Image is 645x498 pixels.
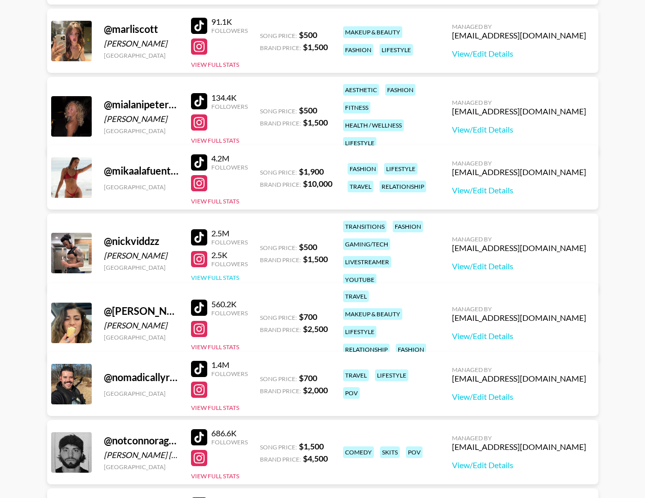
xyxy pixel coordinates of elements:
[104,334,179,341] div: [GEOGRAPHIC_DATA]
[384,163,418,175] div: lifestyle
[211,309,248,317] div: Followers
[343,308,402,320] div: makeup & beauty
[452,235,586,243] div: Managed By
[211,438,248,446] div: Followers
[343,326,376,338] div: lifestyle
[260,314,297,321] span: Song Price:
[452,261,586,271] a: View/Edit Details
[343,344,390,355] div: relationship
[191,343,239,351] button: View Full Stats
[104,251,179,261] div: [PERSON_NAME]
[260,256,301,264] span: Brand Price:
[452,243,586,253] div: [EMAIL_ADDRESS][DOMAIN_NAME]
[303,117,328,127] strong: $ 1,500
[452,124,586,135] a: View/Edit Details
[452,106,586,116] div: [EMAIL_ADDRESS][DOMAIN_NAME]
[260,32,297,39] span: Song Price:
[260,326,301,334] span: Brand Price:
[343,387,360,399] div: pov
[299,242,317,252] strong: $ 500
[104,320,179,330] div: [PERSON_NAME]
[260,375,297,383] span: Song Price:
[343,221,387,232] div: transitions
[452,99,586,106] div: Managed By
[104,390,179,397] div: [GEOGRAPHIC_DATA]
[380,446,400,458] div: skits
[211,299,248,309] div: 560.2K
[260,244,297,252] span: Song Price:
[211,360,248,370] div: 1.4M
[104,52,179,59] div: [GEOGRAPHIC_DATA]
[452,49,586,59] a: View/Edit Details
[452,460,586,470] a: View/Edit Details
[191,61,239,68] button: View Full Stats
[343,44,373,56] div: fashion
[452,313,586,323] div: [EMAIL_ADDRESS][DOMAIN_NAME]
[260,119,301,127] span: Brand Price:
[299,312,317,321] strong: $ 700
[348,163,378,175] div: fashion
[260,443,297,451] span: Song Price:
[104,305,179,317] div: @ [PERSON_NAME].[PERSON_NAME]
[191,197,239,205] button: View Full Stats
[104,38,179,49] div: [PERSON_NAME]
[299,30,317,39] strong: $ 500
[303,42,328,52] strong: $ 1,500
[343,256,391,268] div: livestreamer
[104,235,179,247] div: @ nickviddzz
[104,183,179,191] div: [GEOGRAPHIC_DATA]
[452,434,586,442] div: Managed By
[299,441,324,451] strong: $ 1,500
[260,44,301,52] span: Brand Price:
[211,260,248,268] div: Followers
[191,404,239,411] button: View Full Stats
[452,331,586,341] a: View/Edit Details
[343,102,370,113] div: fitness
[299,105,317,115] strong: $ 500
[303,453,328,463] strong: $ 4,500
[343,119,404,131] div: health / wellness
[303,324,328,334] strong: $ 2,500
[452,167,586,177] div: [EMAIL_ADDRESS][DOMAIN_NAME]
[104,127,179,135] div: [GEOGRAPHIC_DATA]
[104,23,179,35] div: @ marliscott
[211,17,248,27] div: 91.1K
[452,442,586,452] div: [EMAIL_ADDRESS][DOMAIN_NAME]
[343,290,369,302] div: travel
[191,274,239,281] button: View Full Stats
[191,137,239,144] button: View Full Stats
[104,434,179,447] div: @ notconnoragain
[343,137,376,149] div: lifestyle
[104,164,179,177] div: @ mikaalafuente_
[191,472,239,480] button: View Full Stats
[260,169,297,176] span: Song Price:
[452,366,586,373] div: Managed By
[452,185,586,195] a: View/Edit Details
[303,385,328,395] strong: $ 2,000
[343,238,390,250] div: gaming/tech
[396,344,426,355] div: fashion
[393,221,423,232] div: fashion
[299,167,324,176] strong: $ 1,900
[303,254,328,264] strong: $ 1,500
[452,305,586,313] div: Managed By
[104,463,179,471] div: [GEOGRAPHIC_DATA]
[211,250,248,260] div: 2.5K
[343,446,374,458] div: comedy
[452,159,586,167] div: Managed By
[343,26,402,38] div: makeup & beauty
[211,238,248,246] div: Followers
[260,387,301,395] span: Brand Price:
[104,114,179,124] div: [PERSON_NAME]
[211,370,248,378] div: Followers
[380,181,426,192] div: relationship
[104,450,179,460] div: [PERSON_NAME] [PERSON_NAME]
[406,446,423,458] div: pov
[104,264,179,271] div: [GEOGRAPHIC_DATA]
[211,93,248,103] div: 134.4K
[211,428,248,438] div: 686.6K
[260,181,301,188] span: Brand Price:
[303,179,332,188] strong: $ 10,000
[211,153,248,163] div: 4.2M
[104,371,179,384] div: @ nomadicallyryan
